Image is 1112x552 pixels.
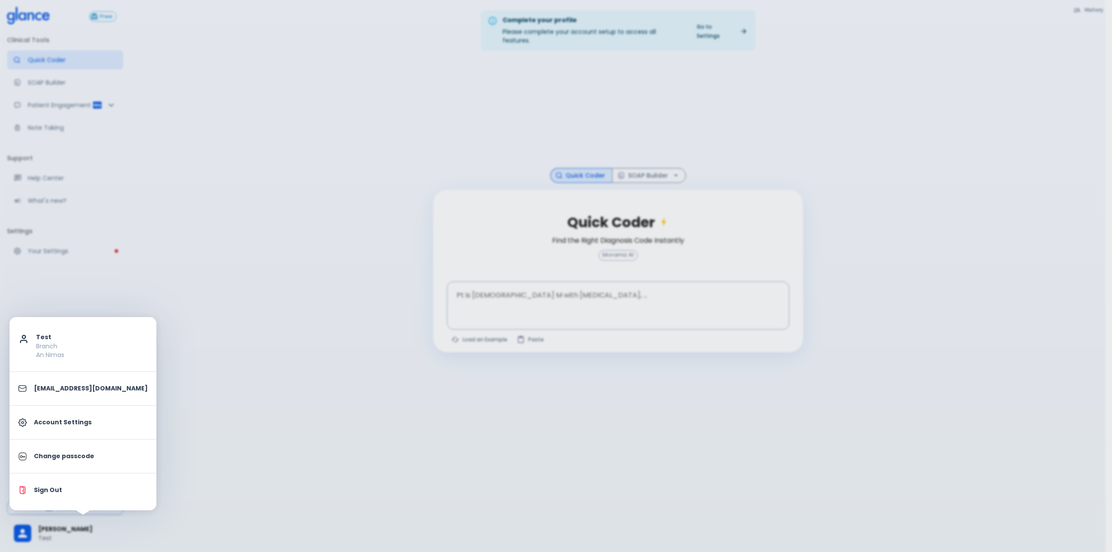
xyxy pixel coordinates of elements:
p: Branch [36,342,148,350]
p: Change passcode [34,452,148,461]
p: Account Settings [34,418,148,427]
p: Test [36,333,148,342]
p: Sign Out [34,486,148,495]
p: An Nimas [36,350,148,359]
p: [EMAIL_ADDRESS][DOMAIN_NAME] [34,384,148,393]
